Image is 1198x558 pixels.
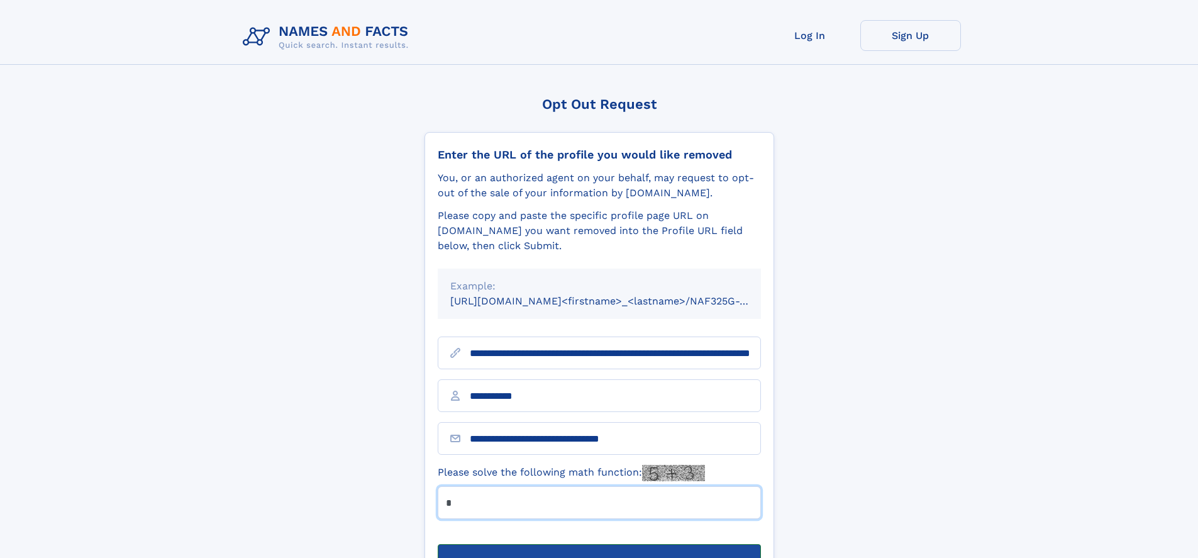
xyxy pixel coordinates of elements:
[438,170,761,201] div: You, or an authorized agent on your behalf, may request to opt-out of the sale of your informatio...
[438,148,761,162] div: Enter the URL of the profile you would like removed
[450,279,748,294] div: Example:
[450,295,785,307] small: [URL][DOMAIN_NAME]<firstname>_<lastname>/NAF325G-xxxxxxxx
[438,465,705,481] label: Please solve the following math function:
[860,20,961,51] a: Sign Up
[424,96,774,112] div: Opt Out Request
[238,20,419,54] img: Logo Names and Facts
[760,20,860,51] a: Log In
[438,208,761,254] div: Please copy and paste the specific profile page URL on [DOMAIN_NAME] you want removed into the Pr...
